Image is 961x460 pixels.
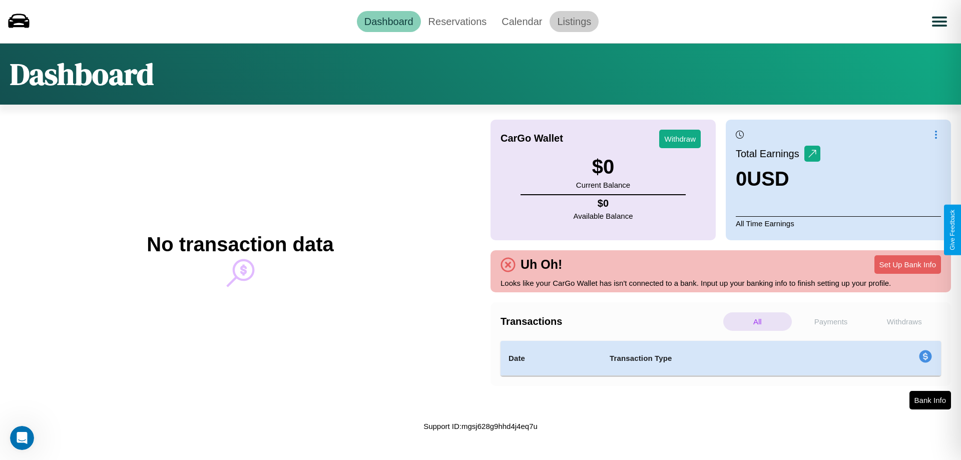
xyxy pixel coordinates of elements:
p: Available Balance [574,209,633,223]
button: Open menu [925,8,953,36]
table: simple table [501,341,941,376]
h1: Dashboard [10,54,154,95]
a: Calendar [494,11,550,32]
p: Current Balance [576,178,630,192]
h4: Date [509,352,594,364]
button: Withdraw [659,130,701,148]
p: Looks like your CarGo Wallet has isn't connected to a bank. Input up your banking info to finish ... [501,276,941,290]
a: Listings [550,11,599,32]
p: Payments [797,312,865,331]
h2: No transaction data [147,233,333,256]
a: Dashboard [357,11,421,32]
h3: $ 0 [576,156,630,178]
h4: CarGo Wallet [501,133,563,144]
a: Reservations [421,11,495,32]
div: Give Feedback [949,210,956,250]
h4: Uh Oh! [516,257,567,272]
p: Total Earnings [736,145,804,163]
p: All Time Earnings [736,216,941,230]
button: Bank Info [909,391,951,409]
h4: $ 0 [574,198,633,209]
p: Support ID: mgsj628g9hhd4j4eq7u [423,419,538,433]
iframe: Intercom live chat [10,426,34,450]
p: All [723,312,792,331]
h4: Transactions [501,316,721,327]
h4: Transaction Type [610,352,837,364]
button: Set Up Bank Info [874,255,941,274]
p: Withdraws [870,312,938,331]
h3: 0 USD [736,168,820,190]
